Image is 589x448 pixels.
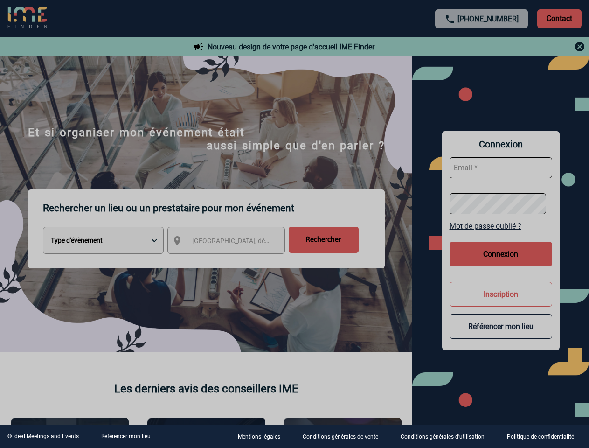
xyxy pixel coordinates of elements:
[303,434,378,441] p: Conditions générales de vente
[499,432,589,441] a: Politique de confidentialité
[7,433,79,440] div: © Ideal Meetings and Events
[238,434,280,441] p: Mentions légales
[401,434,485,441] p: Conditions générales d'utilisation
[507,434,574,441] p: Politique de confidentialité
[101,433,151,440] a: Référencer mon lieu
[393,432,499,441] a: Conditions générales d'utilisation
[230,432,295,441] a: Mentions légales
[295,432,393,441] a: Conditions générales de vente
